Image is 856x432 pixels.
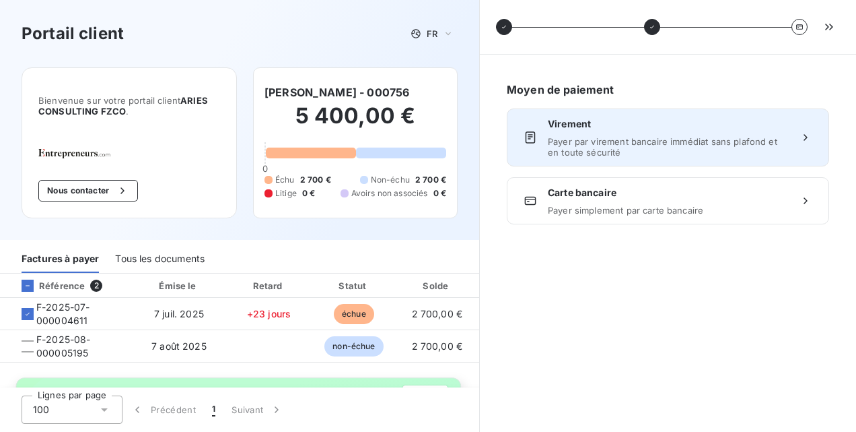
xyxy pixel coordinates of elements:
[415,174,446,186] span: 2 700 €
[548,117,788,131] span: Virement
[38,149,124,158] img: Company logo
[264,102,446,143] h2: 5 400,00 €
[302,187,315,199] span: 0 €
[314,279,393,292] div: Statut
[223,396,291,424] button: Suivant
[115,245,205,273] div: Tous les documents
[507,82,829,98] h6: Moyen de paiement
[247,308,291,319] span: +23 jours
[154,308,204,319] span: 7 juil. 2025
[548,205,788,216] span: Payer simplement par carte bancaire
[33,403,49,416] span: 100
[412,308,463,319] span: 2 700,00 €
[433,187,446,199] span: 0 €
[11,280,85,292] div: Référence
[151,340,207,352] span: 7 août 2025
[22,245,99,273] div: Factures à payer
[90,280,102,292] span: 2
[412,340,463,352] span: 2 700,00 €
[262,163,268,174] span: 0
[36,333,121,360] span: F-2025-08-000005195
[38,95,208,117] span: ARIES CONSULTING FZCO
[300,174,331,186] span: 2 700 €
[135,279,223,292] div: Émise le
[371,174,410,186] span: Non-échu
[427,28,437,39] span: FR
[212,403,215,416] span: 1
[548,186,788,199] span: Carte bancaire
[229,279,310,292] div: Retard
[122,396,204,424] button: Précédent
[22,22,124,46] h3: Portail client
[38,95,220,117] span: Bienvenue sur votre portail client .
[204,396,223,424] button: 1
[264,84,409,100] h6: [PERSON_NAME] - 000756
[38,180,138,202] button: Nous contacter
[275,174,295,186] span: Échu
[324,336,383,357] span: non-échue
[36,301,121,328] span: F-2025-07-000004611
[398,279,475,292] div: Solde
[334,304,374,324] span: échue
[548,136,788,158] span: Payer par virement bancaire immédiat sans plafond et en toute sécurité
[351,187,428,199] span: Avoirs non associés
[275,187,297,199] span: Litige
